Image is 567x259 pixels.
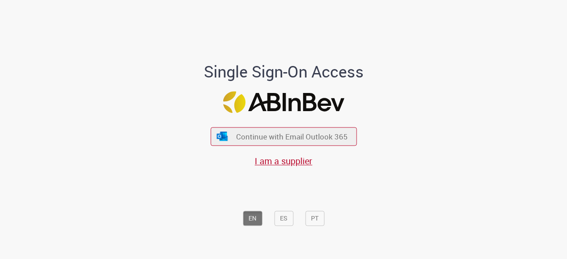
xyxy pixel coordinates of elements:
[223,91,344,113] img: Logo ABInBev
[255,155,312,167] a: I am a supplier
[161,63,407,81] h1: Single Sign-On Access
[236,131,348,142] span: Continue with Email Outlook 365
[243,211,262,226] button: EN
[305,211,324,226] button: PT
[274,211,293,226] button: ES
[216,131,229,141] img: ícone Azure/Microsoft 360
[210,128,357,146] button: ícone Azure/Microsoft 360 Continue with Email Outlook 365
